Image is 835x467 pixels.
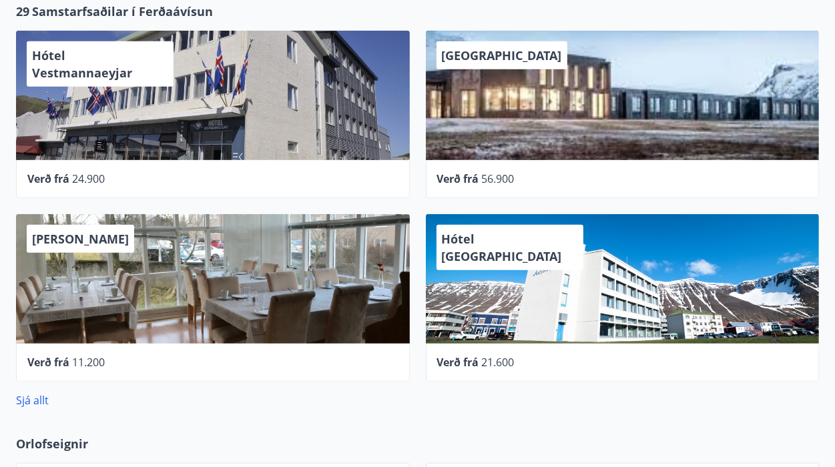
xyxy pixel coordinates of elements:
[72,171,105,186] span: 24.900
[27,355,69,370] span: Verð frá
[32,47,132,81] span: Hótel Vestmannaeyjar
[482,355,515,370] span: 21.600
[437,355,479,370] span: Verð frá
[27,171,69,186] span: Verð frá
[32,231,129,247] span: [PERSON_NAME]
[16,393,49,408] a: Sjá allt
[16,3,29,20] span: 29
[442,47,562,63] span: [GEOGRAPHIC_DATA]
[482,171,515,186] span: 56.900
[442,231,562,264] span: Hótel [GEOGRAPHIC_DATA]
[32,3,213,20] span: Samstarfsaðilar í Ferðaávísun
[72,355,105,370] span: 11.200
[437,171,479,186] span: Verð frá
[16,435,88,452] span: Orlofseignir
